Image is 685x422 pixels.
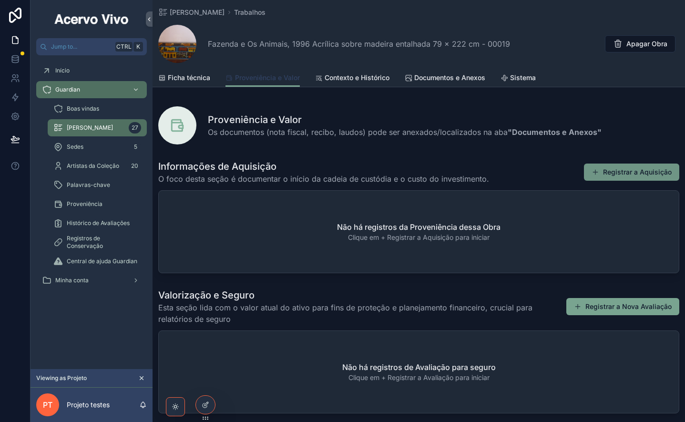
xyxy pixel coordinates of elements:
[315,69,389,88] a: Contexto e Histórico
[225,69,300,87] a: Proveniência e Valor
[158,302,569,325] span: Esta seção lida com o valor atual do ativo para fins de proteção e planejamento financeiro, cruci...
[584,164,679,181] button: Registrar a Aquisição
[48,196,147,213] a: Proveniência
[605,35,675,52] button: Apagar Obra
[566,298,679,315] button: Registrar a Nova Avaliação
[53,11,130,27] img: App logo
[626,39,667,49] span: Apagar Obra
[235,73,300,82] span: Proveniência e Valor
[48,157,147,175] a: Artistas da Coleção20
[36,62,147,79] a: Início
[508,127,602,137] strong: "Documentos e Anexos"
[348,233,490,242] span: Clique em + Registrar a Aquisição para iniciar
[158,8,225,17] a: [PERSON_NAME]
[48,138,147,155] a: Sedes5
[510,73,536,82] span: Sistema
[134,43,142,51] span: K
[67,257,137,265] span: Central de ajuda Guardian
[36,272,147,289] a: Minha conta
[31,55,153,301] div: scrollable content
[129,122,141,134] div: 27
[36,81,147,98] a: Guardian
[67,181,110,189] span: Palavras-chave
[325,73,389,82] span: Contexto e Histórico
[208,38,510,50] span: Fazenda e Os Animais, 1996 Acrílica sobre madeira entalhada 79 x 222 cm - 00019
[55,277,89,284] span: Minha conta
[234,8,266,17] a: Trabalhos
[414,73,485,82] span: Documentos e Anexos
[67,105,99,113] span: Boas vindas
[168,73,210,82] span: Ficha técnica
[130,141,141,153] div: 5
[55,67,70,74] span: Início
[48,215,147,232] a: Histórico de Avaliações
[501,69,536,88] a: Sistema
[158,288,569,302] h1: Valorização e Seguro
[158,160,489,173] h1: Informações de Aquisição
[48,119,147,136] a: [PERSON_NAME]27
[158,69,210,88] a: Ficha técnica
[67,400,110,410] p: Projeto testes
[67,200,102,208] span: Proveniência
[115,42,133,51] span: Ctrl
[342,361,496,373] h2: Não há registros de Avaliação para seguro
[48,176,147,194] a: Palavras-chave
[48,234,147,251] a: Registros de Conservação
[67,124,113,132] span: [PERSON_NAME]
[36,374,87,382] span: Viewing as Projeto
[128,160,141,172] div: 20
[67,235,137,250] span: Registros de Conservação
[208,113,602,126] h1: Proveniência e Valor
[48,100,147,117] a: Boas vindas
[67,162,119,170] span: Artistas da Coleção
[51,43,112,51] span: Jump to...
[208,126,602,138] span: Os documentos (nota fiscal, recibo, laudos) pode ser anexados/localizados na aba
[55,86,80,93] span: Guardian
[36,38,147,55] button: Jump to...CtrlK
[170,8,225,17] span: [PERSON_NAME]
[67,219,130,227] span: Histórico de Avaliações
[67,143,83,151] span: Sedes
[405,69,485,88] a: Documentos e Anexos
[43,399,52,411] span: Pt
[337,221,501,233] h2: Não há registros da Proveniência dessa Obra
[348,373,490,382] span: Clique em + Registrar a Avaliação para iniciar
[158,173,489,185] span: O foco desta seção é documentar o início da cadeia de custódia e o custo do investimento.
[48,253,147,270] a: Central de ajuda Guardian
